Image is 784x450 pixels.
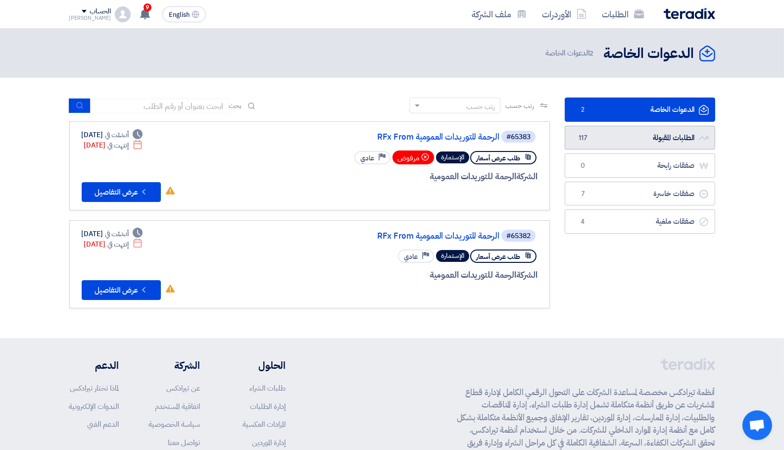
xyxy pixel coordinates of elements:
[565,209,715,234] a: صفقات ملغية4
[742,410,772,440] div: دردشة مفتوحة
[82,229,143,239] div: [DATE]
[299,170,538,183] div: الرحمة للتوريدات العمومية
[464,2,535,26] a: ملف الشركة
[476,153,520,163] span: طلب عرض أسعار
[229,100,242,111] span: بحث
[168,437,200,448] a: تواصل معنا
[506,233,531,240] div: #65382
[577,161,589,171] span: 0
[115,6,131,22] img: profile_test.png
[565,153,715,178] a: صفقات رابحة0
[535,2,594,26] a: الأوردرات
[252,437,286,448] a: إدارة الموردين
[88,419,119,430] a: الدعم الفني
[516,269,538,281] span: الشركة
[84,140,143,150] div: [DATE]
[466,101,495,112] div: رتب حسب
[577,217,589,227] span: 4
[436,250,469,262] div: الإستمارة
[69,15,111,21] div: [PERSON_NAME]
[148,358,200,373] li: الشركة
[107,239,129,250] span: إنتهت في
[505,100,534,111] span: رتب حسب
[589,48,594,58] span: 2
[148,419,200,430] a: سياسة الخصوصية
[105,130,129,140] span: أنشئت في
[144,3,151,11] span: 9
[301,133,499,142] a: RFx From الرحمة للتوريدات العمومية
[565,126,715,150] a: الطلبات المقبولة117
[84,239,143,250] div: [DATE]
[249,383,286,394] a: طلبات الشراء
[299,269,538,282] div: الرحمة للتوريدات العمومية
[604,44,694,63] h2: الدعوات الخاصة
[392,150,434,164] div: مرفوض
[360,153,374,163] span: عادي
[162,6,206,22] button: English
[82,280,161,300] button: عرض التفاصيل
[476,252,520,261] span: طلب عرض أسعار
[404,252,418,261] span: عادي
[70,383,119,394] a: لماذا تختار تيرادكس
[107,140,129,150] span: إنتهت في
[577,133,589,143] span: 117
[565,98,715,122] a: الدعوات الخاصة2
[155,401,200,412] a: اتفاقية المستخدم
[301,232,499,241] a: RFx From الرحمة للتوريدات العمومية
[105,229,129,239] span: أنشئت في
[82,182,161,202] button: عرض التفاصيل
[250,401,286,412] a: إدارة الطلبات
[594,2,652,26] a: الطلبات
[82,130,143,140] div: [DATE]
[545,48,596,59] span: الدعوات الخاصة
[90,7,111,16] div: الحساب
[577,105,589,115] span: 2
[436,151,469,163] div: الإستمارة
[69,401,119,412] a: الندوات الإلكترونية
[664,8,715,19] img: Teradix logo
[166,383,200,394] a: عن تيرادكس
[516,170,538,183] span: الشركة
[91,99,229,113] input: ابحث بعنوان أو رقم الطلب
[230,358,286,373] li: الحلول
[577,189,589,199] span: 7
[69,358,119,373] li: الدعم
[565,182,715,206] a: صفقات خاسرة7
[169,11,190,18] span: English
[243,419,286,430] a: المزادات العكسية
[506,134,531,141] div: #65383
